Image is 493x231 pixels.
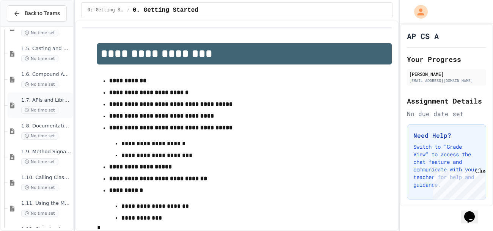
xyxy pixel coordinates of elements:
span: No time set [21,210,58,217]
span: No time set [21,184,58,191]
span: No time set [21,107,58,114]
span: 1.11. Using the Math Class [21,200,71,207]
span: 0: Getting Started [88,7,124,13]
span: 1.8. Documentation with Comments and Preconditions [21,123,71,129]
iframe: chat widget [461,201,485,223]
button: Back to Teams [7,5,67,22]
span: No time set [21,29,58,36]
span: No time set [21,132,58,140]
p: Switch to "Grade View" to access the chat feature and communicate with your teacher for help and ... [413,143,480,189]
h3: Need Help? [413,131,480,140]
iframe: chat widget [430,168,485,200]
div: My Account [406,3,430,20]
div: Chat with us now!Close [3,3,52,48]
div: [EMAIL_ADDRESS][DOMAIN_NAME] [409,78,484,83]
span: / [127,7,130,13]
span: 1.5. Casting and Ranges of Values [21,46,71,52]
h2: Assignment Details [407,96,486,106]
span: No time set [21,81,58,88]
span: 0. Getting Started [133,6,198,15]
span: 1.6. Compound Assignment Operators [21,71,71,78]
div: [PERSON_NAME] [409,71,484,77]
span: 1.9. Method Signatures [21,149,71,155]
h1: AP CS A [407,31,439,41]
span: No time set [21,55,58,62]
div: No due date set [407,109,486,118]
span: Back to Teams [25,9,60,17]
h2: Your Progress [407,54,486,64]
span: 1.7. APIs and Libraries [21,97,71,104]
span: No time set [21,158,58,165]
span: 1.10. Calling Class Methods [21,174,71,181]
